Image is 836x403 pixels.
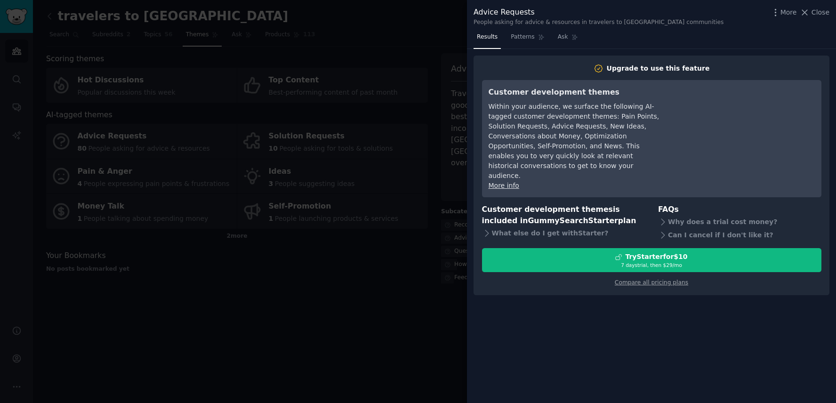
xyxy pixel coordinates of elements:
[658,215,821,228] div: Why does a trial cost money?
[489,102,660,181] div: Within your audience, we surface the following AI-tagged customer development themes: Pain Points...
[607,64,710,73] div: Upgrade to use this feature
[555,30,581,49] a: Ask
[674,87,815,157] iframe: YouTube video player
[625,252,687,262] div: Try Starter for $10
[474,7,723,18] div: Advice Requests
[558,33,568,41] span: Ask
[780,8,797,17] span: More
[528,216,618,225] span: GummySearch Starter
[477,33,498,41] span: Results
[658,204,821,216] h3: FAQs
[482,262,821,268] div: 7 days trial, then $ 29 /mo
[489,87,660,98] h3: Customer development themes
[511,33,534,41] span: Patterns
[771,8,797,17] button: More
[474,18,723,27] div: People asking for advice & resources in travelers to [GEOGRAPHIC_DATA] communities
[482,204,645,227] h3: Customer development themes is included in plan
[812,8,829,17] span: Close
[489,182,519,189] a: More info
[482,227,645,240] div: What else do I get with Starter ?
[482,248,821,272] button: TryStarterfor$107 daystrial, then $29/mo
[507,30,547,49] a: Patterns
[658,228,821,242] div: Can I cancel if I don't like it?
[474,30,501,49] a: Results
[800,8,829,17] button: Close
[615,279,688,286] a: Compare all pricing plans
